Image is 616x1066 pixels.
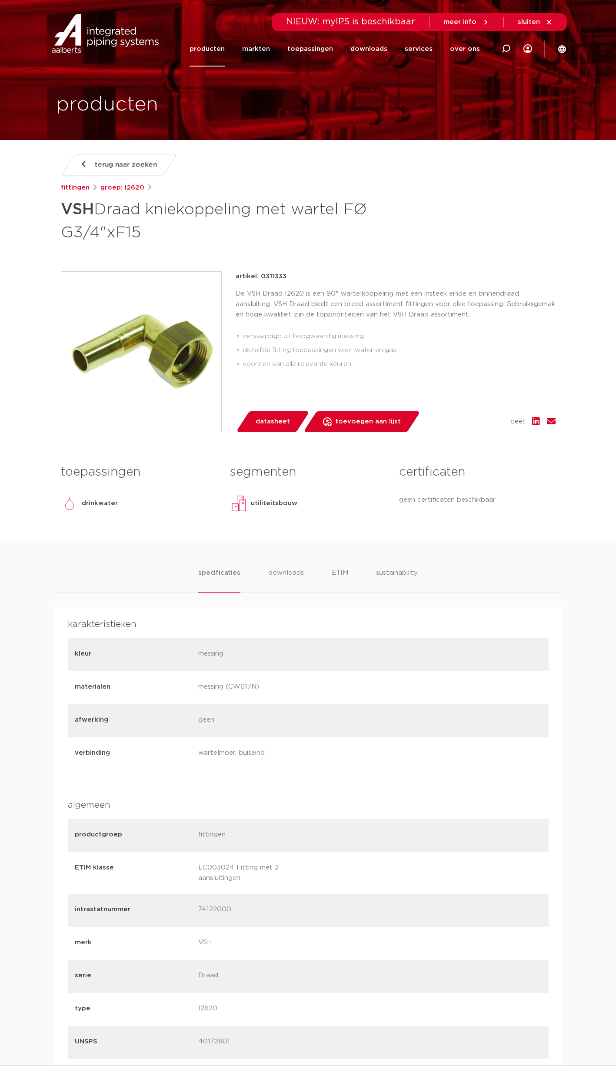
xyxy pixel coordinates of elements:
[198,829,315,842] p: fittingen
[75,682,192,692] p: materialen
[100,183,144,193] a: groep: I2620
[198,937,315,949] p: VSH
[75,1036,192,1047] p: UNSPS
[198,863,315,883] p: EC003024 Fitting met 2 aansluitingen
[236,411,310,432] a: datasheet
[268,568,304,593] li: downloads
[242,31,270,67] a: markten
[198,904,315,916] p: 74122000
[198,748,315,760] p: wartelmoer, buiseind
[243,343,556,357] li: dezelfde fitting toepassingen voor water en gas
[443,19,476,25] span: meer info
[190,31,225,67] a: producten
[251,498,297,509] p: utiliteitsbouw
[399,495,555,505] p: geen certificaten beschikbaar
[82,498,118,509] p: drinkwater
[61,463,217,481] h3: toepassingen
[61,495,78,512] img: drinkwater
[198,649,315,661] p: messing
[198,1036,315,1049] p: 40172801
[230,463,386,481] h3: segmenten
[443,18,489,26] a: meer info
[236,289,556,320] p: De VSH Draad I2620 is een 90° wartelkoppeling met een insteek einde en binnendraad aansluiting. V...
[510,416,525,427] span: deel:
[75,829,192,840] p: productgroep
[75,715,192,725] p: afwerking
[243,330,556,343] li: vervaardigd uit hoogwaardig messing
[75,863,192,882] p: ETIM klasse
[256,415,290,429] span: datasheet
[198,568,240,593] li: specificaties
[198,715,315,727] p: geen
[287,31,333,67] a: toepassingen
[95,158,157,172] span: terug naar zoeken
[75,970,192,981] p: serie
[68,617,549,631] h4: karakteristieken
[376,568,418,593] li: sustainability
[60,154,177,176] a: terug naar zoeken
[56,91,158,119] h1: producten
[286,17,415,26] span: NIEUW: myIPS is beschikbaar
[75,748,192,758] p: verbinding
[68,798,549,812] h4: algemeen
[198,970,315,983] p: Draad
[399,463,555,481] h3: certificaten
[75,1003,192,1014] p: type
[61,272,221,432] img: Product Image for VSH Draad kniekoppeling met wartel FØ G3/4"xF15
[75,649,192,659] p: kleur
[243,357,556,371] li: voorzien van alle relevante keuren
[61,183,90,193] a: fittingen
[61,197,387,243] h1: Draad kniekoppeling met wartel FØ G3/4"xF15
[350,31,387,67] a: downloads
[190,31,480,67] nav: Menu
[450,31,480,67] a: over ons
[75,904,192,915] p: intrastatnummer
[236,271,286,282] p: artikel: 0311333
[198,1003,315,1016] p: I2620
[405,31,433,67] a: services
[518,18,553,26] a: sluiten
[335,415,401,429] span: toevoegen aan lijst
[523,31,532,67] div: my IPS
[75,937,192,948] p: merk
[198,682,315,694] p: messing (CW617N)
[230,495,247,512] img: utiliteitsbouw
[332,568,348,593] li: ETIM
[61,202,94,217] strong: VSH
[518,19,540,25] span: sluiten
